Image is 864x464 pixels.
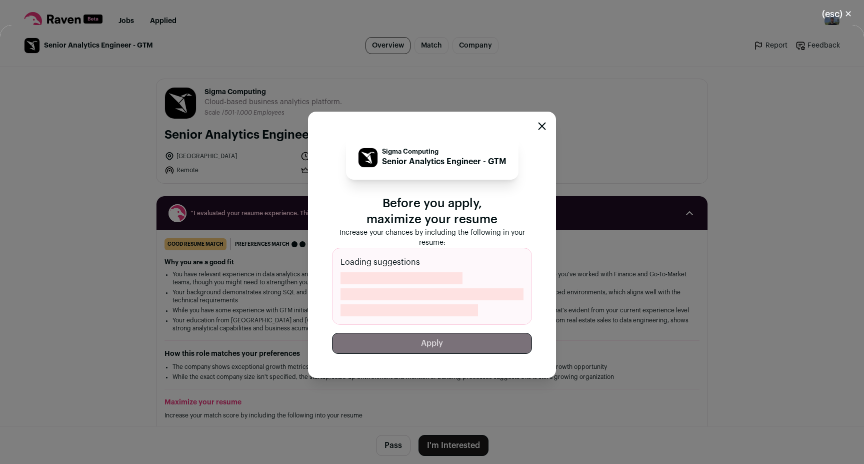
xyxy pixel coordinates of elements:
[538,122,546,130] button: Close modal
[358,148,377,167] img: 546bb2e6e405e9d087ba4c3a3595f20a352fe3b283149e9ace805f1350f0026c.jpg
[332,228,532,248] p: Increase your chances by including the following in your resume:
[382,148,506,156] p: Sigma Computing
[332,248,532,325] div: Loading suggestions
[332,196,532,228] p: Before you apply, maximize your resume
[382,156,506,168] p: Senior Analytics Engineer - GTM
[810,3,864,25] button: Close modal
